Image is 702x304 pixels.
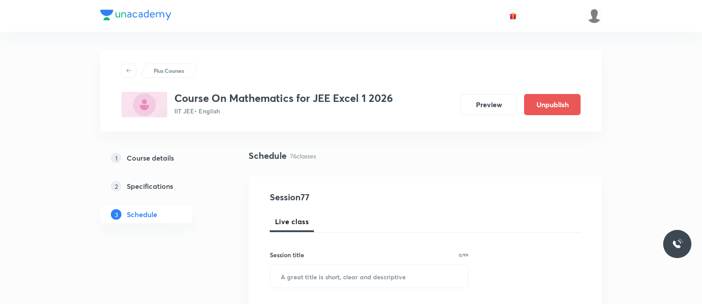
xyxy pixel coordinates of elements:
[524,94,581,115] button: Unpublish
[672,239,683,249] img: ttu
[509,12,517,20] img: avatar
[100,149,220,167] a: 1Course details
[460,94,517,115] button: Preview
[127,153,174,163] h5: Course details
[275,216,309,227] span: Live class
[270,250,304,259] h6: Session title
[100,177,220,195] a: 2Specifications
[174,92,393,105] h3: Course On Mathematics for JEE Excel 1 2026
[506,9,520,23] button: avatar
[587,8,602,23] img: P Antony
[459,253,468,257] p: 0/99
[127,181,173,191] h5: Specifications
[100,10,171,23] a: Company Logo
[249,149,287,162] h4: Schedule
[127,209,157,220] h5: Schedule
[270,191,431,204] h4: Session 77
[290,151,316,161] p: 76 classes
[111,153,121,163] p: 1
[174,106,393,116] p: IIT JEE • English
[111,181,121,191] p: 2
[100,10,171,20] img: Company Logo
[270,265,468,288] input: A great title is short, clear and descriptive
[121,92,167,117] img: 08D7B661-BD0E-4DE0-B16D-478A02267B9E_plus.png
[111,209,121,220] p: 3
[154,67,184,75] p: Plus Courses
